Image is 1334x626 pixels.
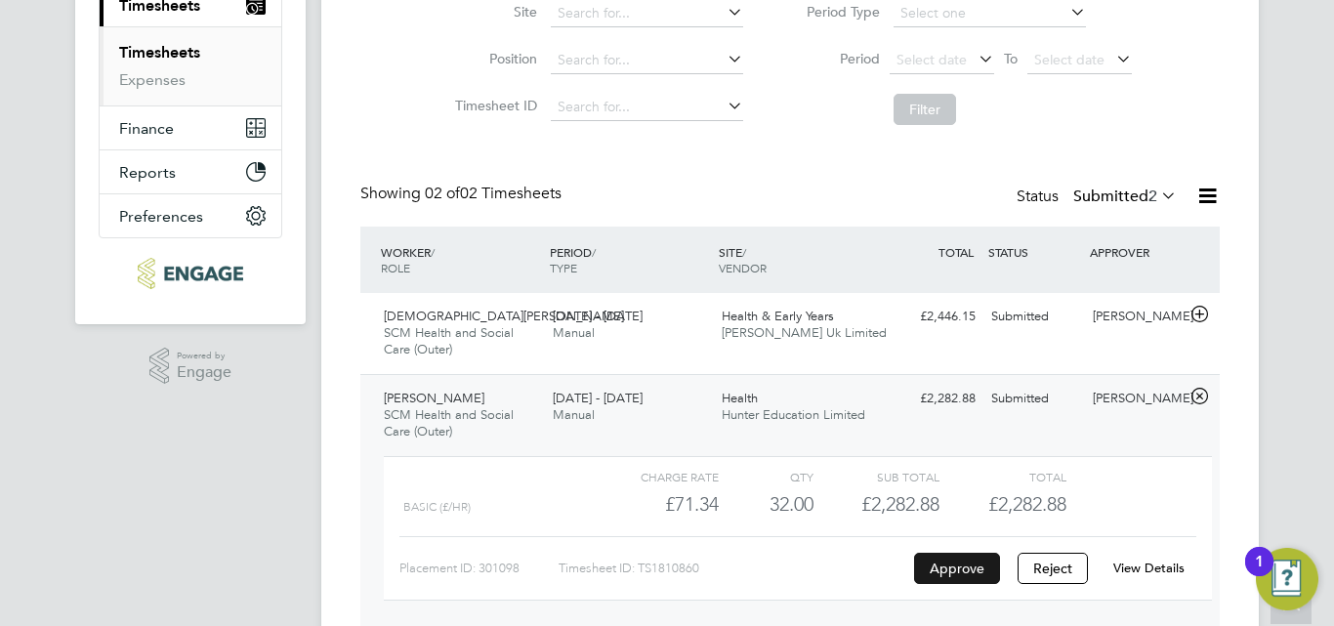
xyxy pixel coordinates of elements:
input: Search for... [551,47,743,74]
div: [PERSON_NAME] [1085,301,1187,333]
span: Hunter Education Limited [722,406,865,423]
span: Select date [896,51,967,68]
input: Search for... [551,94,743,121]
span: Health & Early Years [722,308,834,324]
span: Engage [177,364,231,381]
div: Showing [360,184,565,204]
span: Manual [553,324,595,341]
span: Reports [119,163,176,182]
label: Period [792,50,880,67]
div: Status [1017,184,1181,211]
span: £2,282.88 [988,492,1066,516]
img: ncclondon-logo-retina.png [138,258,242,289]
button: Preferences [100,194,281,237]
div: Timesheets [100,26,281,105]
a: View Details [1113,560,1185,576]
div: [PERSON_NAME] [1085,383,1187,415]
span: Manual [553,406,595,423]
span: TYPE [550,260,577,275]
span: / [592,244,596,260]
div: 1 [1255,562,1264,587]
span: [DATE] - [DATE] [553,308,643,324]
button: Reject [1018,553,1088,584]
span: Health [722,390,758,406]
span: 02 Timesheets [425,184,562,203]
label: Site [449,3,537,21]
span: [DATE] - [DATE] [553,390,643,406]
div: 32.00 [719,488,813,521]
label: Position [449,50,537,67]
button: Reports [100,150,281,193]
div: Charge rate [593,465,719,488]
button: Finance [100,106,281,149]
span: 2 [1148,187,1157,206]
span: Select date [1034,51,1105,68]
div: Sub Total [813,465,939,488]
div: Timesheet ID: TS1810860 [559,553,909,584]
div: Placement ID: 301098 [399,553,559,584]
span: / [742,244,746,260]
div: STATUS [983,234,1085,270]
button: Approve [914,553,1000,584]
div: Total [939,465,1065,488]
div: £71.34 [593,488,719,521]
span: To [998,46,1023,71]
span: Preferences [119,207,203,226]
button: Filter [894,94,956,125]
a: Powered byEngage [149,348,232,385]
div: Submitted [983,383,1085,415]
span: ROLE [381,260,410,275]
div: Submitted [983,301,1085,333]
a: Expenses [119,70,186,89]
div: PERIOD [545,234,714,285]
span: VENDOR [719,260,767,275]
span: [PERSON_NAME] Uk Limited [722,324,887,341]
div: SITE [714,234,883,285]
div: APPROVER [1085,234,1187,270]
a: Timesheets [119,43,200,62]
span: Finance [119,119,174,138]
div: £2,282.88 [813,488,939,521]
div: WORKER [376,234,545,285]
span: TOTAL [938,244,974,260]
label: Submitted [1073,187,1177,206]
span: SCM Health and Social Care (Outer) [384,406,514,439]
div: £2,446.15 [882,301,983,333]
span: [PERSON_NAME] [384,390,484,406]
a: Go to home page [99,258,282,289]
label: Timesheet ID [449,97,537,114]
span: Powered by [177,348,231,364]
div: QTY [719,465,813,488]
div: £2,282.88 [882,383,983,415]
span: 02 of [425,184,460,203]
button: Open Resource Center, 1 new notification [1256,548,1318,610]
span: [DEMOGRAPHIC_DATA][PERSON_NAME] [384,308,624,324]
span: SCM Health and Social Care (Outer) [384,324,514,357]
label: Period Type [792,3,880,21]
span: / [431,244,435,260]
span: Basic (£/HR) [403,500,471,514]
